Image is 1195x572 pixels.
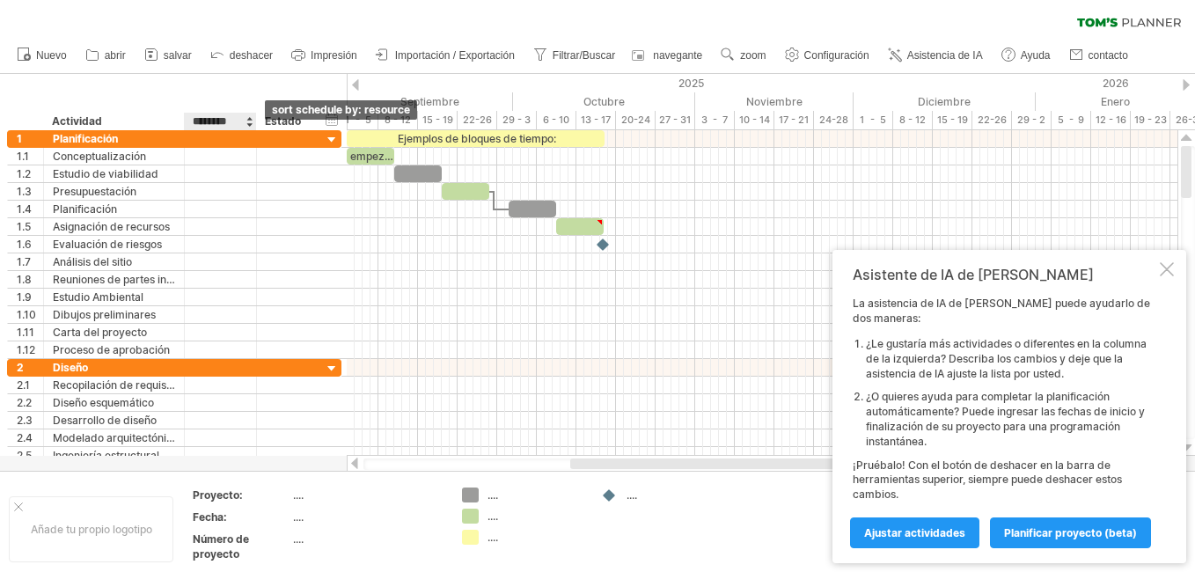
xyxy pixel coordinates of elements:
[1004,526,1137,539] span: Planificar proyecto (beta)
[339,92,513,111] div: September 2025
[854,92,1036,111] div: December 2025
[740,49,766,62] span: zoom
[864,526,965,539] span: Ajustar actividades
[17,377,43,393] div: 2.1
[17,394,43,411] div: 2.2
[53,253,175,270] div: Análisis del sitio
[17,130,43,147] div: 1
[206,44,278,67] a: deshacer
[53,306,175,323] div: Dibujos preliminares
[53,429,175,446] div: Modelado arquitectónico
[53,359,175,376] div: Diseño
[53,447,175,464] div: Ingeniería estructural
[53,130,175,147] div: Planificación
[627,488,722,502] div: ....
[53,341,175,358] div: Proceso de aprobación
[653,49,702,62] span: navegante
[656,111,695,129] div: 27 - 31
[1131,111,1170,129] div: 19 - 23
[972,111,1012,129] div: 22-26
[230,49,273,62] span: deshacer
[347,130,605,147] div: Ejemplos de bloques de tiempo:
[53,165,175,182] div: Estudio de viabilidad
[293,510,441,524] div: ....
[339,111,378,129] div: 1 - 5
[1065,44,1133,67] a: contacto
[866,390,1156,449] li: ¿O quieres ayuda para completar la planificación automáticamente? Puede ingresar las fechas de in...
[17,218,43,235] div: 1.5
[529,44,620,67] a: Filtrar/Buscar
[695,92,854,111] div: November 2025
[553,49,615,62] span: Filtrar/Buscar
[1052,111,1091,129] div: 5 - 9
[933,111,972,129] div: 15 - 19
[17,183,43,200] div: 1.3
[537,111,576,129] div: 6 - 10
[17,271,43,288] div: 1.8
[287,44,363,67] a: Impresión
[1012,111,1052,129] div: 29 - 2
[907,49,983,62] span: Asistencia de IA
[53,394,175,411] div: Diseño esquemático
[53,218,175,235] div: Asignación de recursos
[883,44,988,67] a: Asistencia de IA
[53,324,175,341] div: Carta del proyecto
[293,488,441,502] div: ....
[17,148,43,165] div: 1.1
[17,429,43,446] div: 2.4
[347,148,394,165] div: empezar
[497,111,537,129] div: 29 - 3
[804,49,869,62] span: Configuración
[513,92,695,111] div: October 2025
[265,100,417,120] div: sort schedule by: resource
[17,412,43,429] div: 2.3
[193,488,290,502] div: Proyecto:
[17,253,43,270] div: 1.7
[716,44,771,67] a: zoom
[31,523,152,536] font: Añade tu propio logotipo
[193,532,290,561] div: Número de proyecto
[853,266,1156,283] div: Asistente de IA de [PERSON_NAME]
[17,447,43,464] div: 2.5
[36,49,67,62] span: Nuevo
[1089,49,1128,62] span: contacto
[17,201,43,217] div: 1.4
[17,236,43,253] div: 1.6
[53,236,175,253] div: Evaluación de riesgos
[53,271,175,288] div: Reuniones de partes interesadas
[458,111,497,129] div: 22-26
[164,49,192,62] span: salvar
[53,289,175,305] div: Estudio Ambiental
[488,509,583,524] div: ....
[12,44,72,67] a: Nuevo
[53,201,175,217] div: Planificación
[1091,111,1131,129] div: 12 - 16
[395,49,515,62] span: Importación / Exportación
[371,44,520,67] a: Importación / Exportación
[81,44,131,67] a: abrir
[311,49,357,62] span: Impresión
[853,297,1150,325] font: La asistencia de IA de [PERSON_NAME] puede ayudarlo de dos maneras:
[866,337,1156,381] li: ¿Le gustaría más actividades o diferentes en la columna de la izquierda? Describa los cambios y d...
[1021,49,1051,62] span: Ayuda
[735,111,774,129] div: 10 - 14
[850,517,979,548] a: Ajustar actividades
[774,111,814,129] div: 17 - 21
[17,165,43,182] div: 1.2
[781,44,875,67] a: Configuración
[378,111,418,129] div: 8 - 12
[293,532,441,546] div: ....
[17,306,43,323] div: 1.10
[52,113,174,130] div: Actividad
[53,377,175,393] div: Recopilación de requisitos
[488,530,583,545] div: ....
[53,183,175,200] div: Presupuestación
[193,510,290,524] div: Fecha:
[140,44,197,67] a: salvar
[814,111,854,129] div: 24-28
[616,111,656,129] div: 20-24
[576,111,616,129] div: 13 - 17
[853,458,1122,502] font: ¡Pruébalo! Con el botón de deshacer en la barra de herramientas superior, siempre puede deshacer ...
[893,111,933,129] div: 8 - 12
[265,113,304,130] div: Estado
